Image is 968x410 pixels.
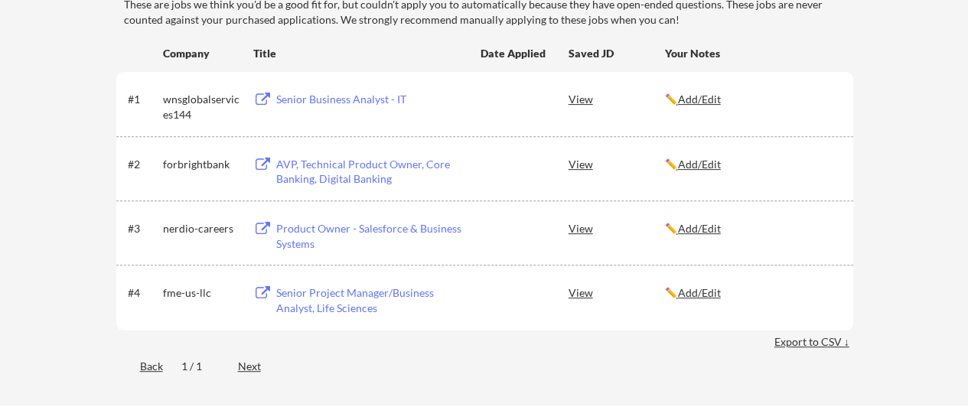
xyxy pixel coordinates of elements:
div: ✏️ [665,285,839,301]
div: ✏️ [665,92,839,107]
div: Next [238,359,279,374]
u: Add/Edit [678,93,721,106]
u: Add/Edit [678,286,721,299]
div: Your Notes [665,46,839,61]
div: View [569,85,665,112]
div: #1 [128,92,158,107]
div: Senior Project Manager/Business Analyst, Life Sciences [276,285,466,315]
div: View [569,150,665,177]
div: Company [163,46,240,61]
div: ✏️ [665,157,839,172]
div: #3 [128,221,158,236]
div: Product Owner - Salesforce & Business Systems [276,221,466,251]
div: wnsglobalservices144 [163,92,240,122]
div: Title [253,46,466,61]
u: Add/Edit [678,158,721,171]
div: 1 / 1 [181,359,220,374]
div: ✏️ [665,221,839,236]
div: Export to CSV ↓ [774,334,853,350]
div: fme-us-llc [163,285,240,301]
div: View [569,278,665,306]
div: Saved JD [569,39,665,67]
div: forbrightbank [163,157,240,172]
div: AVP, Technical Product Owner, Core Banking, Digital Banking [276,157,466,187]
div: #4 [128,285,158,301]
div: #2 [128,157,158,172]
div: Date Applied [481,46,548,61]
div: Senior Business Analyst - IT [276,92,466,107]
u: Add/Edit [678,222,721,235]
div: View [569,214,665,242]
div: nerdio-careers [163,221,240,236]
div: Back [116,359,163,374]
